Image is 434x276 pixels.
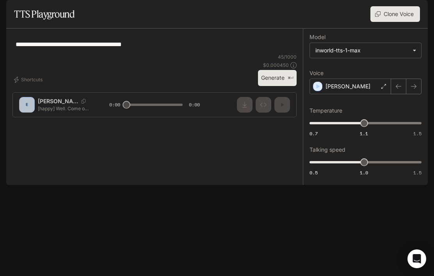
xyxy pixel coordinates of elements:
[360,130,368,137] span: 1.1
[310,43,421,58] div: inworld-tts-1-max
[413,169,422,176] span: 1.5
[309,108,342,113] p: Temperature
[315,47,409,54] div: inworld-tts-1-max
[309,147,345,152] p: Talking speed
[413,130,422,137] span: 1.5
[309,70,324,76] p: Voice
[309,34,325,40] p: Model
[370,6,420,22] button: Clone Voice
[278,54,297,60] p: 45 / 1000
[309,130,318,137] span: 0.7
[288,76,293,81] p: ⌘⏎
[360,169,368,176] span: 1.0
[263,62,289,68] p: $ 0.000450
[12,73,46,86] button: Shortcuts
[325,82,370,90] p: [PERSON_NAME]
[258,70,297,86] button: Generate⌘⏎
[14,6,75,22] h1: TTS Playground
[407,249,426,268] div: Open Intercom Messenger
[6,4,20,18] button: open drawer
[309,169,318,176] span: 0.5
